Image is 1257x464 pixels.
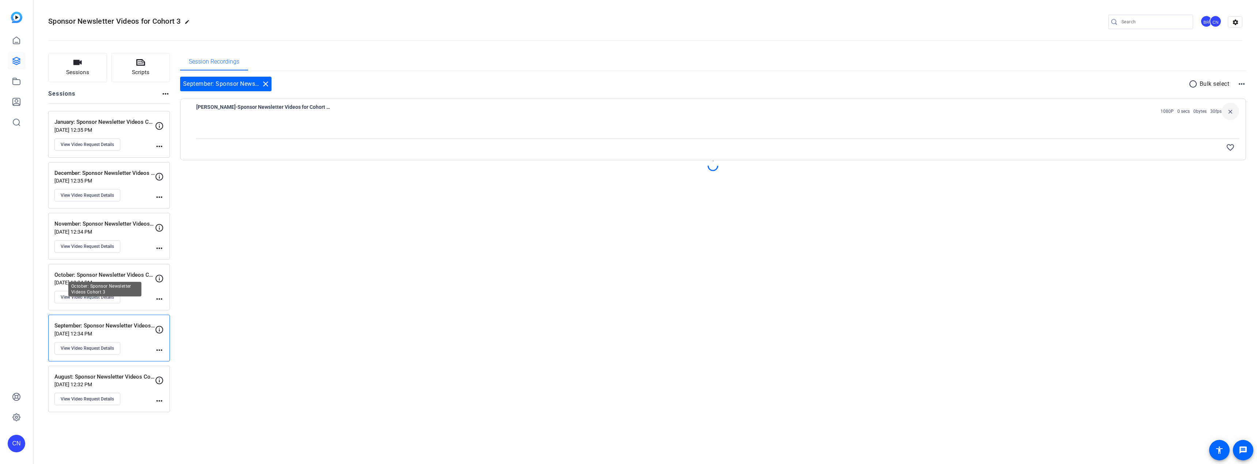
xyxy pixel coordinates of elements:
[61,345,114,351] span: View Video Request Details
[48,53,107,82] button: Sessions
[54,381,155,387] p: [DATE] 12:32 PM
[155,295,164,303] mat-icon: more_horiz
[155,193,164,202] mat-icon: more_horiz
[1200,15,1213,28] ngx-avatar: Bryan Rose
[1226,143,1235,152] mat-icon: favorite_border
[155,244,164,253] mat-icon: more_horiz
[54,178,155,184] p: [DATE] 12:35 PM
[1210,108,1222,114] span: 30fps
[61,243,114,249] span: View Video Request Details
[54,127,155,133] p: [DATE] 12:35 PM
[1177,108,1190,114] span: 0 secs
[54,229,155,235] p: [DATE] 12:34 PM
[111,53,170,82] button: Scripts
[132,68,149,77] span: Scripts
[196,103,331,120] span: [PERSON_NAME]-Sponsor Newsletter Videos for Cohort 3-September- Sponsor Newsletter Videos Cohort ...
[61,142,114,147] span: View Video Request Details
[54,271,155,279] p: October: Sponsor Newsletter Videos Cohort 3
[189,59,239,65] span: Session Recordings
[48,89,76,103] h2: Sessions
[48,17,181,26] span: Sponsor Newsletter Videos for Cohort 3
[54,280,155,285] p: [DATE] 12:34 PM
[1193,108,1207,114] span: 0bytes
[180,77,271,91] div: September: Sponsor Newsletter Videos Cohort 3
[1228,17,1243,28] mat-icon: settings
[61,294,114,300] span: View Video Request Details
[155,346,164,354] mat-icon: more_horiz
[61,192,114,198] span: View Video Request Details
[161,89,170,98] mat-icon: more_horiz
[1121,18,1187,26] input: Search
[1209,15,1222,28] ngx-avatar: Carley Nicomatti
[54,220,155,228] p: November: Sponsor Newsletter Videos Cohort 3
[54,373,155,381] p: August: Sponsor Newsletter Videos Cohort 3
[54,291,120,303] button: View Video Request Details
[54,331,155,337] p: [DATE] 12:34 PM
[54,322,155,330] p: September: Sponsor Newsletter Videos Cohort 3
[54,169,155,177] p: December: Sponsor Newsletter Videos Cohort 3
[1209,15,1222,27] div: CN
[1200,80,1230,88] p: Bulk select
[1239,446,1247,455] mat-icon: message
[8,435,25,452] div: CN
[66,68,89,77] span: Sessions
[185,19,193,28] mat-icon: edit
[11,12,22,23] img: blue-gradient.svg
[54,138,120,151] button: View Video Request Details
[1215,446,1224,455] mat-icon: accessibility
[1189,80,1200,88] mat-icon: radio_button_unchecked
[1161,108,1174,114] span: 1080P
[155,396,164,405] mat-icon: more_horiz
[261,80,270,88] mat-icon: close
[54,342,120,354] button: View Video Request Details
[155,142,164,151] mat-icon: more_horiz
[54,393,120,405] button: View Video Request Details
[54,189,120,202] button: View Video Request Details
[1226,107,1235,116] mat-icon: close
[54,240,120,253] button: View Video Request Details
[1237,80,1246,88] mat-icon: more_horiz
[61,396,114,402] span: View Video Request Details
[54,118,155,126] p: January: Sponsor Newsletter Videos Cohort 3
[1200,15,1212,27] div: BR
